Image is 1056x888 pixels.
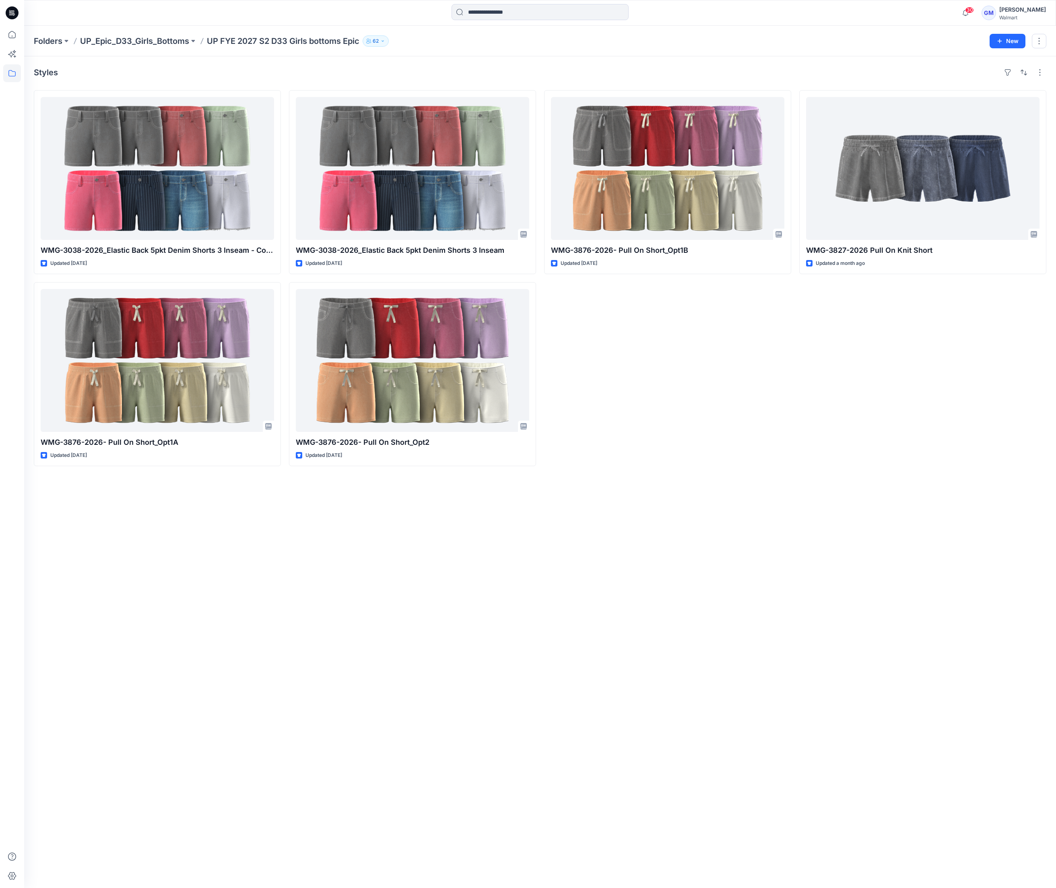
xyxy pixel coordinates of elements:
[50,451,87,460] p: Updated [DATE]
[982,6,996,20] div: GM
[806,245,1039,256] p: WMG-3827-2026 Pull On Knit Short
[41,97,274,240] a: WMG-3038-2026_Elastic Back 5pkt Denim Shorts 3 Inseam - Cost Opt
[296,97,529,240] a: WMG-3038-2026_Elastic Back 5pkt Denim Shorts 3 Inseam
[34,68,58,77] h4: Styles
[296,289,529,432] a: WMG-3876-2026- Pull On Short_Opt2
[561,259,597,268] p: Updated [DATE]
[999,14,1046,21] div: Walmart
[990,34,1025,48] button: New
[41,245,274,256] p: WMG-3038-2026_Elastic Back 5pkt Denim Shorts 3 Inseam - Cost Opt
[363,35,389,47] button: 62
[41,289,274,432] a: WMG-3876-2026- Pull On Short_Opt1A
[80,35,189,47] a: UP_Epic_D33_Girls_Bottoms
[806,97,1039,240] a: WMG-3827-2026 Pull On Knit Short
[551,97,784,240] a: WMG-3876-2026- Pull On Short_Opt1B
[207,35,359,47] p: UP FYE 2027 S2 D33 Girls bottoms Epic
[34,35,62,47] a: Folders
[296,437,529,448] p: WMG-3876-2026- Pull On Short_Opt2
[816,259,865,268] p: Updated a month ago
[551,245,784,256] p: WMG-3876-2026- Pull On Short_Opt1B
[296,245,529,256] p: WMG-3038-2026_Elastic Back 5pkt Denim Shorts 3 Inseam
[305,451,342,460] p: Updated [DATE]
[305,259,342,268] p: Updated [DATE]
[965,7,974,13] span: 30
[41,437,274,448] p: WMG-3876-2026- Pull On Short_Opt1A
[50,259,87,268] p: Updated [DATE]
[999,5,1046,14] div: [PERSON_NAME]
[373,37,379,45] p: 62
